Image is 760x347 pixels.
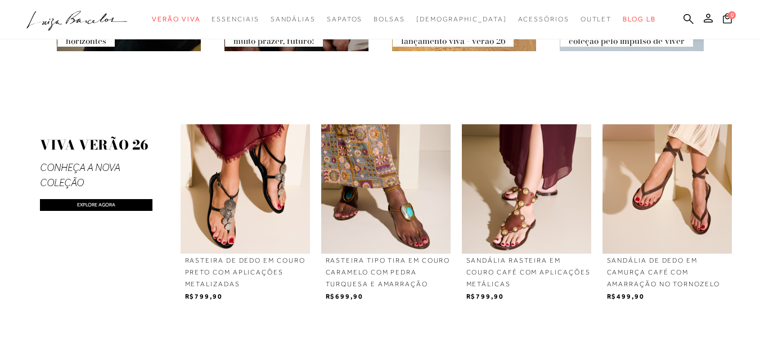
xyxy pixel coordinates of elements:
[581,9,612,30] a: categoryNavScreenReaderText
[212,15,259,23] span: Essenciais
[560,35,693,47] span: Coleção pelo impulso de viver
[271,9,316,30] a: categoryNavScreenReaderText
[327,15,362,23] span: Sapatos
[321,124,451,254] img: RASTEIRA TIPO TIRA EM COURO CARAMELO COM PEDRA TURQUESA E AMARRAÇÃO
[462,124,591,303] a: SANDÁLIA RASTEIRA EM COURO CAFÉ COM APLICAÇÕES METÁLICAS SANDÁLIA RASTEIRA EM COURO CAFÉ COM APLI...
[416,9,507,30] a: noSubCategoriesText
[212,9,259,30] a: categoryNavScreenReaderText
[393,35,514,47] span: Lançamento Viva - Verão 26
[271,15,316,23] span: Sandálias
[181,124,310,254] img: RASTEIRA DE DEDO EM COURO PRETO COM APLICAÇÕES METALIZADAS
[321,291,363,300] span: R$699,90
[728,11,736,19] span: 0
[623,15,655,23] span: BLOG LB
[416,15,507,23] span: [DEMOGRAPHIC_DATA]
[321,254,451,290] span: RASTEIRA TIPO TIRA EM COURO CARAMELO COM PEDRA TURQUESA E AMARRAÇÃO
[602,124,732,303] a: SANDÁLIA DE DEDO EM CAMURÇA CAFÉ COM AMARRAÇÃO NO TORNOZELO SANDÁLIA DE DEDO EM CAMURÇA CAFÉ COM ...
[327,9,362,30] a: categoryNavScreenReaderText
[374,15,405,23] span: Bolsas
[581,15,612,23] span: Outlet
[181,291,223,300] span: R$799,90
[40,199,152,211] a: Explore agora
[40,160,152,191] h2: CONHEÇA A NOVA COLEÇÃO
[57,35,115,47] span: Horizontes
[719,12,735,28] button: 0
[181,124,310,303] a: RASTEIRA DE DEDO EM COURO PRETO COM APLICAÇÕES METALIZADAS RASTEIRA DE DEDO EM COURO PRETO COM AP...
[152,15,200,23] span: Verão Viva
[225,35,323,47] span: Muito prazer, futuro!
[602,291,645,300] span: R$499,90
[602,254,732,290] span: SANDÁLIA DE DEDO EM CAMURÇA CAFÉ COM AMARRAÇÃO NO TORNOZELO
[321,124,451,303] a: RASTEIRA TIPO TIRA EM COURO CARAMELO COM PEDRA TURQUESA E AMARRAÇÃO RASTEIRA TIPO TIRA EM COURO C...
[518,9,569,30] a: categoryNavScreenReaderText
[462,124,591,254] img: SANDÁLIA RASTEIRA EM COURO CAFÉ COM APLICAÇÕES METÁLICAS
[462,254,591,290] span: SANDÁLIA RASTEIRA EM COURO CAFÉ COM APLICAÇÕES METÁLICAS
[518,15,569,23] span: Acessórios
[40,136,152,155] h1: VIVA VERÃO 26
[602,124,732,254] img: SANDÁLIA DE DEDO EM CAMURÇA CAFÉ COM AMARRAÇÃO NO TORNOZELO
[181,254,310,290] span: RASTEIRA DE DEDO EM COURO PRETO COM APLICAÇÕES METALIZADAS
[374,9,405,30] a: categoryNavScreenReaderText
[623,9,655,30] a: BLOG LB
[152,9,200,30] a: categoryNavScreenReaderText
[462,291,504,300] span: R$799,90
